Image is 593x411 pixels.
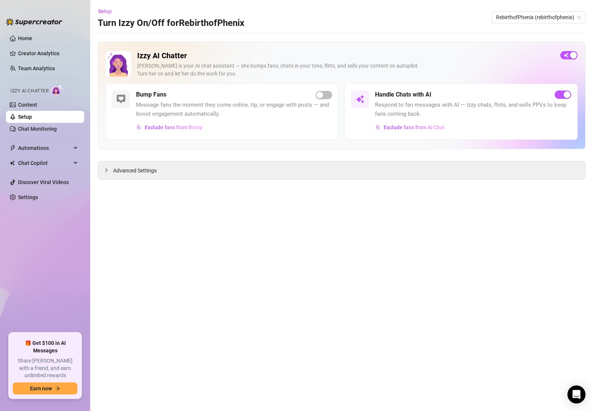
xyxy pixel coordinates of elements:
[98,5,118,17] button: Setup
[18,65,55,71] a: Team Analytics
[18,142,71,154] span: Automations
[136,90,166,99] h5: Bump Fans
[375,125,381,130] img: svg%3e
[375,90,431,99] h5: Handle Chats with AI
[13,340,77,354] span: 🎁 Get $100 in AI Messages
[104,166,113,174] div: collapsed
[137,62,554,78] div: [PERSON_NAME] is your AI chat assistant — she bumps fans, chats in your tone, flirts, and sells y...
[13,357,77,379] span: Share [PERSON_NAME] with a friend, and earn unlimited rewards
[11,88,48,95] span: Izzy AI Chatter
[98,8,112,14] span: Setup
[18,126,57,132] a: Chat Monitoring
[375,101,571,118] span: Respond to fan messages with AI — Izzy chats, flirts, and sells PPVs to keep fans coming back.
[384,124,445,130] span: Exclude fans from AI Chat
[355,95,365,104] img: svg%3e
[137,51,554,60] h2: Izzy AI Chatter
[136,125,142,130] img: svg%3e
[6,18,62,26] img: logo-BBDzfeDw.svg
[18,114,32,120] a: Setup
[18,157,71,169] span: Chat Copilot
[55,386,60,391] span: arrow-right
[18,179,69,185] a: Discover Viral Videos
[18,35,32,41] a: Home
[51,85,63,95] img: AI Chatter
[567,385,585,403] div: Open Intercom Messenger
[18,102,37,108] a: Content
[496,12,581,23] span: RebirthofPhenix (rebirthofphenix)
[104,168,109,172] span: collapsed
[18,47,78,59] a: Creator Analytics
[30,385,52,391] span: Earn now
[106,51,131,77] img: Izzy AI Chatter
[18,194,38,200] a: Settings
[113,166,157,175] span: Advanced Settings
[98,17,244,29] h3: Turn Izzy On/Off for RebirthofPhenix
[13,382,77,394] button: Earn nowarrow-right
[145,124,203,130] span: Exclude fans from Bump
[10,145,16,151] span: thunderbolt
[116,95,126,104] img: svg%3e
[136,121,203,133] button: Exclude fans from Bump
[136,101,332,118] span: Message fans the moment they come online, tip, or engage with posts — and boost engagement automa...
[577,15,581,20] span: team
[375,121,445,133] button: Exclude fans from AI Chat
[10,160,15,166] img: Chat Copilot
